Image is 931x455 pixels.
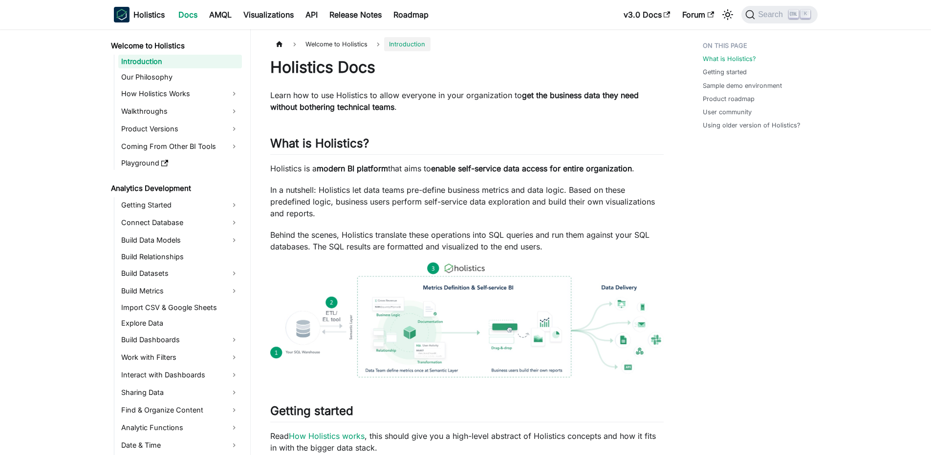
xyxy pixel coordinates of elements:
a: Roadmap [388,7,434,22]
a: How Holistics works [289,431,365,441]
a: User community [703,107,752,117]
button: Search (Ctrl+K) [741,6,817,23]
a: Product Versions [118,121,242,137]
a: Forum [676,7,720,22]
a: Sharing Data [118,385,242,400]
img: How Holistics fits in your Data Stack [270,262,664,377]
a: Visualizations [238,7,300,22]
h2: What is Holistics? [270,136,664,155]
a: Using older version of Holistics? [703,121,801,130]
span: Welcome to Holistics [301,37,372,51]
p: Holistics is a that aims to . [270,163,664,174]
a: Connect Database [118,215,242,230]
a: Home page [270,37,289,51]
a: Analytics Development [108,182,242,195]
span: Introduction [384,37,430,51]
h1: Holistics Docs [270,58,664,77]
a: Docs [173,7,203,22]
strong: modern BI platform [317,164,388,173]
a: What is Holistics? [703,54,756,63]
button: Switch between dark and light mode (currently light mode) [720,7,736,22]
p: In a nutshell: Holistics let data teams pre-define business metrics and data logic. Based on thes... [270,184,664,219]
a: Build Data Models [118,232,242,248]
b: Holistics [133,9,165,21]
a: Build Metrics [118,283,242,299]
a: Analytic Functions [118,420,242,435]
a: Interact with Dashboards [118,367,242,383]
a: v3.0 Docs [618,7,676,22]
h2: Getting started [270,404,664,422]
a: Our Philosophy [118,70,242,84]
strong: enable self-service data access for entire organization [431,164,632,173]
a: API [300,7,324,22]
a: Build Relationships [118,250,242,264]
a: Work with Filters [118,350,242,365]
nav: Breadcrumbs [270,37,664,51]
a: Coming From Other BI Tools [118,139,242,154]
a: Explore Data [118,316,242,330]
a: HolisticsHolistics [114,7,165,22]
p: Read , this should give you a high-level abstract of Holistics concepts and how it fits in with t... [270,430,664,454]
a: Sample demo environment [703,81,782,90]
a: Welcome to Holistics [108,39,242,53]
a: Build Datasets [118,266,242,281]
a: Build Dashboards [118,332,242,348]
a: Release Notes [324,7,388,22]
img: Holistics [114,7,130,22]
nav: Docs sidebar [104,29,251,455]
kbd: K [801,10,810,19]
a: Playground [118,156,242,170]
a: How Holistics Works [118,86,242,102]
a: Walkthroughs [118,103,242,119]
a: AMQL [203,7,238,22]
a: Getting Started [118,197,242,213]
a: Date & Time [118,437,242,453]
a: Product roadmap [703,94,755,103]
p: Learn how to use Holistics to allow everyone in your organization to . [270,89,664,113]
a: Find & Organize Content [118,402,242,418]
span: Search [755,10,789,19]
a: Getting started [703,67,747,77]
a: Introduction [118,55,242,68]
p: Behind the scenes, Holistics translate these operations into SQL queries and run them against you... [270,229,664,252]
a: Import CSV & Google Sheets [118,301,242,314]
